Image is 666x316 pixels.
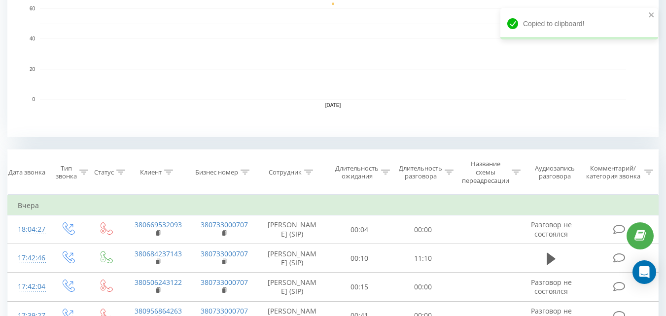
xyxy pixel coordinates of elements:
td: 00:15 [328,273,391,301]
td: [PERSON_NAME] (SIP) [257,244,328,273]
a: 380733000707 [201,278,248,287]
text: 0 [32,97,35,102]
text: 40 [30,36,35,41]
div: Copied to clipboard! [500,8,658,39]
div: 17:42:04 [18,277,38,296]
text: 20 [30,67,35,72]
div: Клиент [140,168,162,176]
div: Длительность ожидания [335,164,379,181]
td: 00:10 [328,244,391,273]
a: 380506243122 [135,278,182,287]
a: 380733000707 [201,249,248,258]
td: [PERSON_NAME] (SIP) [257,215,328,244]
div: Сотрудник [269,168,302,176]
td: 00:04 [328,215,391,244]
td: Вчера [8,196,659,215]
div: Бизнес номер [195,168,238,176]
a: 380684237143 [135,249,182,258]
td: 00:00 [391,273,455,301]
text: 60 [30,6,35,11]
div: Аудиозапись разговора [530,164,580,181]
text: [DATE] [325,103,341,108]
a: 380733000707 [201,306,248,316]
div: 17:42:46 [18,248,38,268]
span: Разговор не состоялся [531,220,572,238]
div: Длительность разговора [399,164,442,181]
div: Open Intercom Messenger [632,260,656,284]
span: Разговор не состоялся [531,278,572,296]
div: Дата звонка [8,168,45,176]
td: [PERSON_NAME] (SIP) [257,273,328,301]
div: Название схемы переадресации [462,160,509,185]
td: 11:10 [391,244,455,273]
a: 380669532093 [135,220,182,229]
a: 380733000707 [201,220,248,229]
button: close [648,11,655,20]
div: Статус [94,168,114,176]
div: Тип звонка [56,164,77,181]
td: 00:00 [391,215,455,244]
div: 18:04:27 [18,220,38,239]
a: 380956864263 [135,306,182,316]
div: Комментарий/категория звонка [584,164,642,181]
